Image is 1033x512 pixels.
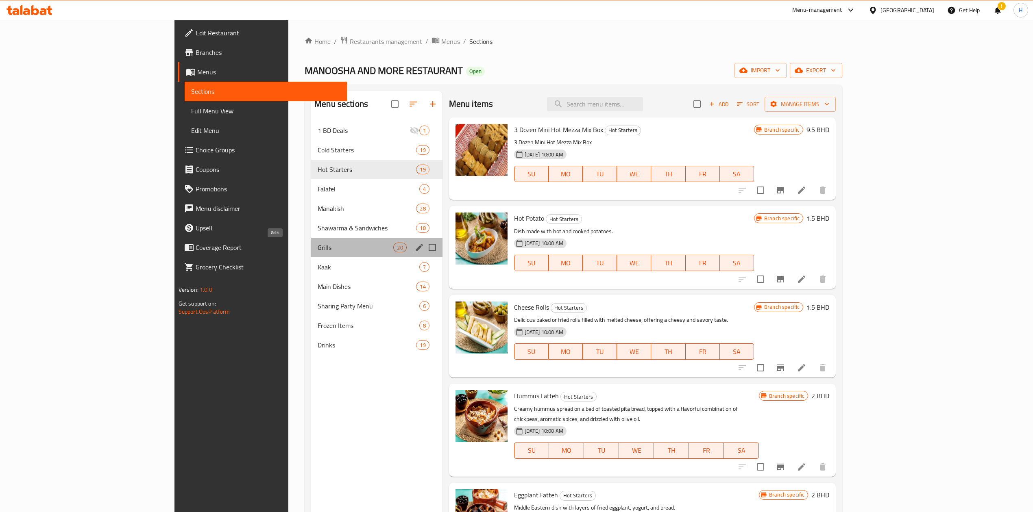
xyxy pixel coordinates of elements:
div: items [419,321,429,330]
a: Sections [185,82,347,101]
span: Upsell [196,223,340,233]
span: TU [586,168,614,180]
button: WE [617,166,651,182]
span: Coupons [196,165,340,174]
span: Select to update [752,359,769,376]
span: Add item [706,98,732,111]
a: Edit menu item [797,363,806,373]
span: TU [586,346,614,358]
a: Coverage Report [178,238,347,257]
span: 28 [416,205,429,213]
span: Add [708,100,730,109]
span: Menus [197,67,340,77]
a: Menu disclaimer [178,199,347,218]
button: MO [549,443,584,459]
span: Hot Starters [546,215,582,224]
span: WE [620,257,648,269]
button: SU [514,443,549,459]
a: Grocery Checklist [178,257,347,277]
button: delete [813,358,833,377]
a: Edit Menu [185,121,347,140]
span: Grocery Checklist [196,262,340,272]
nav: breadcrumb [305,36,842,47]
span: Full Menu View [191,106,340,116]
span: Sort [737,100,759,109]
span: Select to update [752,271,769,288]
span: 6 [420,302,429,310]
span: FR [689,346,717,358]
button: FR [686,255,720,271]
p: 3 Dozen Mini Hot Mezza Mix Box [514,137,754,148]
input: search [547,97,643,111]
button: WE [617,343,651,360]
h6: 9.5 BHD [806,124,829,135]
span: Sharing Party Menu [318,301,419,311]
a: Edit Restaurant [178,23,347,43]
span: Cheese Rolls [514,301,549,313]
p: Dish made with hot and cooked potatoes. [514,226,754,236]
span: Grills [318,243,393,252]
span: Branch specific [766,491,808,499]
span: Manakish [318,204,416,213]
button: TH [651,166,685,182]
span: Sort items [732,98,765,111]
span: SU [518,346,545,358]
button: SU [514,343,549,360]
span: FR [692,445,721,456]
button: TH [654,443,689,459]
button: Branch-specific-item [771,358,790,377]
div: Falafel4 [311,179,442,199]
div: Frozen Items8 [311,316,442,335]
a: Choice Groups [178,140,347,160]
div: Grills20edit [311,238,442,257]
button: Manage items [765,97,836,112]
a: Edit menu item [797,185,806,195]
span: 1 BD Deals [318,126,409,135]
h6: 1.5 BHD [806,213,829,224]
h6: 1.5 BHD [806,302,829,313]
button: TU [583,166,617,182]
button: delete [813,269,833,289]
span: H [1019,6,1022,15]
button: SA [720,255,754,271]
button: Sort [735,98,761,111]
nav: Menu sections [311,117,442,358]
div: Cold Starters19 [311,140,442,160]
span: Version: [179,284,198,295]
span: SU [518,257,545,269]
span: [DATE] 10:00 AM [521,239,567,247]
button: TU [584,443,619,459]
span: Sections [191,87,340,96]
button: Add [706,98,732,111]
span: 3 Dozen Mini Hot Mezza Mix Box [514,124,603,136]
div: 1 BD Deals1 [311,121,442,140]
span: Hummus Fatteh [514,390,559,402]
div: Drinks19 [311,335,442,355]
button: Branch-specific-item [771,180,790,200]
span: Edit Restaurant [196,28,340,38]
button: SA [720,166,754,182]
span: Frozen Items [318,321,419,330]
div: Hot Starters [551,303,587,313]
a: Branches [178,43,347,62]
button: SU [514,166,549,182]
button: Branch-specific-item [771,269,790,289]
a: Upsell [178,218,347,238]
div: Main Dishes14 [311,277,442,296]
span: 20 [394,244,406,252]
span: 1.0.0 [200,284,212,295]
a: Edit menu item [797,462,806,472]
div: Hot Starters [560,392,597,401]
div: Manakish28 [311,199,442,218]
span: SU [518,168,545,180]
div: Hot Starters [605,126,641,135]
span: FR [689,168,717,180]
div: items [416,145,429,155]
a: Promotions [178,179,347,199]
div: Hot Starters [560,491,596,501]
span: MO [552,346,580,358]
span: Falafel [318,184,419,194]
span: Sections [469,37,493,46]
span: Open [466,68,485,75]
span: Hot Starters [560,491,595,500]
